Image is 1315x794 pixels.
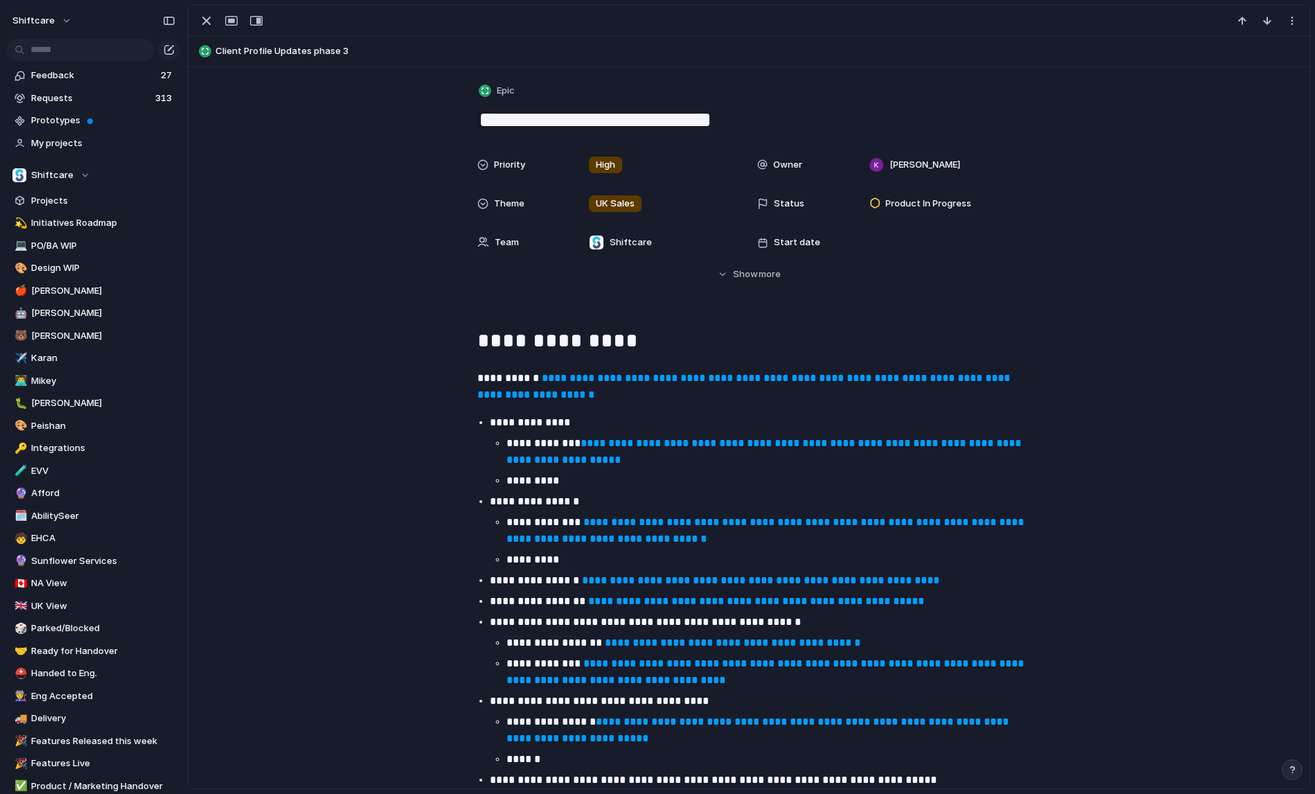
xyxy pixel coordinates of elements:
span: [PERSON_NAME] [31,329,175,343]
button: 🔮 [12,554,26,568]
span: Start date [774,236,820,249]
button: 🤝 [12,644,26,658]
span: Features Released this week [31,734,175,748]
span: Eng Accepted [31,689,175,703]
a: My projects [7,133,180,154]
div: 🔮 [15,553,24,569]
a: 🚚Delivery [7,708,180,729]
div: ⛑️ [15,666,24,682]
button: Shiftcare [7,165,180,186]
div: ✈️ [15,351,24,367]
button: Client Profile Updates phase 3 [195,40,1303,62]
span: shiftcare [12,14,55,28]
span: Show [733,267,758,281]
a: Projects [7,191,180,211]
span: Integrations [31,441,175,455]
span: PO/BA WIP [31,239,175,253]
a: 🎉Features Live [7,753,180,774]
button: 🍎 [12,284,26,298]
span: [PERSON_NAME] [31,396,175,410]
div: 🐛 [15,396,24,412]
span: Owner [773,158,802,172]
span: Karan [31,351,175,365]
span: Shiftcare [31,168,73,182]
a: 🔮Afford [7,483,180,504]
a: 🎨Peishan [7,416,180,436]
span: more [759,267,781,281]
span: 27 [161,69,175,82]
span: NA View [31,576,175,590]
span: Features Live [31,757,175,770]
a: 🎉Features Released this week [7,731,180,752]
button: 🎉 [12,734,26,748]
button: Showmore [477,262,1021,287]
a: 🧒EHCA [7,528,180,549]
span: Client Profile Updates phase 3 [215,44,1303,58]
span: Status [774,197,804,211]
div: 👨‍🏭 [15,688,24,704]
span: EHCA [31,531,175,545]
span: Priority [494,158,525,172]
button: 💻 [12,239,26,253]
button: 🐛 [12,396,26,410]
button: ✈️ [12,351,26,365]
span: Initiatives Roadmap [31,216,175,230]
a: 🐻[PERSON_NAME] [7,326,180,346]
button: 🇬🇧 [12,599,26,613]
button: 👨‍💻 [12,374,26,388]
div: 👨‍💻Mikey [7,371,180,391]
button: 👨‍🏭 [12,689,26,703]
a: 🍎[PERSON_NAME] [7,281,180,301]
span: Epic [497,84,515,98]
a: 💻PO/BA WIP [7,236,180,256]
div: ⛑️Handed to Eng. [7,663,180,684]
span: Projects [31,194,175,208]
div: ✅ [15,778,24,794]
div: 🤝Ready for Handover [7,641,180,662]
button: 🎨 [12,419,26,433]
span: [PERSON_NAME] [31,284,175,298]
span: Mikey [31,374,175,388]
a: 🗓️AbilitySeer [7,506,180,527]
a: 🔑Integrations [7,438,180,459]
span: UK Sales [596,197,635,211]
span: Prototypes [31,114,175,127]
span: Requests [31,91,151,105]
span: Shiftcare [610,236,652,249]
a: 🇨🇦NA View [7,573,180,594]
a: 🎲Parked/Blocked [7,618,180,639]
div: 🎲 [15,621,24,637]
button: shiftcare [6,10,79,32]
a: 🎨Design WIP [7,258,180,279]
a: 🧪EVV [7,461,180,482]
button: 🐻 [12,329,26,343]
span: Sunflower Services [31,554,175,568]
span: UK View [31,599,175,613]
div: 🎉 [15,756,24,772]
div: 🤝 [15,643,24,659]
a: 🤖[PERSON_NAME] [7,303,180,324]
button: 🚚 [12,712,26,725]
button: 🔑 [12,441,26,455]
span: Ready for Handover [31,644,175,658]
button: 🔮 [12,486,26,500]
button: 🇨🇦 [12,576,26,590]
div: 🤖 [15,306,24,321]
span: High [596,158,615,172]
span: Delivery [31,712,175,725]
span: Product / Marketing Handover [31,779,175,793]
div: 🚚 [15,711,24,727]
div: ✈️Karan [7,348,180,369]
div: 🇬🇧 [15,598,24,614]
button: 🧒 [12,531,26,545]
button: 🧪 [12,464,26,478]
div: 🔮Sunflower Services [7,551,180,572]
span: My projects [31,136,175,150]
